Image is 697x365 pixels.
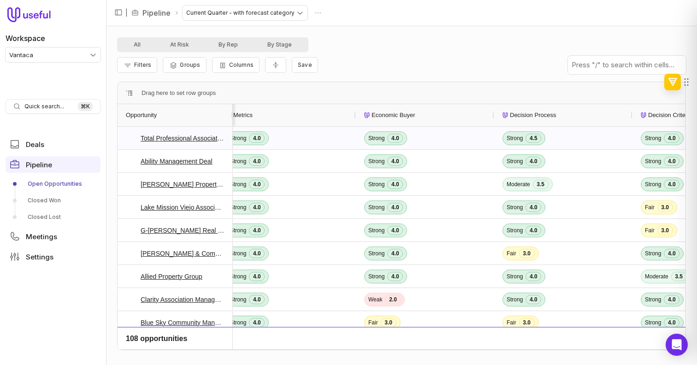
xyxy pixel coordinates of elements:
[645,158,661,165] span: Strong
[519,249,535,258] span: 3.0
[6,177,100,191] a: Open Opportunities
[230,227,246,234] span: Strong
[249,203,265,212] span: 4.0
[507,342,516,349] span: Fair
[226,104,348,126] div: Metrics
[249,134,265,143] span: 4.0
[368,181,384,188] span: Strong
[381,341,396,350] span: 3.0
[265,57,286,73] button: Collapse all rows
[141,271,202,282] a: Allied Property Group
[230,250,246,257] span: Strong
[249,295,265,304] span: 4.0
[141,317,224,328] a: Blue Sky Community Management, LLC Deal
[125,7,128,18] span: |
[381,318,396,327] span: 3.0
[645,227,655,234] span: Fair
[26,161,52,168] span: Pipeline
[229,61,254,68] span: Columns
[26,141,44,148] span: Deals
[368,296,382,303] span: Weak
[368,135,384,142] span: Strong
[385,295,401,304] span: 2.0
[368,204,384,211] span: Strong
[526,272,541,281] span: 4.0
[387,272,403,281] span: 4.0
[645,296,661,303] span: Strong
[368,319,378,326] span: Fair
[666,334,688,356] div: Open Intercom Messenger
[645,250,661,257] span: Strong
[387,249,403,258] span: 4.0
[526,295,541,304] span: 4.0
[142,88,216,99] div: Row Groups
[249,180,265,189] span: 4.0
[368,273,384,280] span: Strong
[664,134,679,143] span: 4.0
[298,61,312,68] span: Save
[155,39,204,50] button: At Risk
[249,157,265,166] span: 4.0
[230,135,246,142] span: Strong
[141,294,224,305] a: Clarity Association Management Services, Inc. Deal
[6,193,100,208] a: Closed Won
[387,203,403,212] span: 4.0
[507,296,523,303] span: Strong
[507,319,516,326] span: Fair
[230,181,246,188] span: Strong
[163,57,206,73] button: Group Pipeline
[507,135,523,142] span: Strong
[507,181,530,188] span: Moderate
[526,203,541,212] span: 4.0
[249,318,265,327] span: 4.0
[519,318,535,327] span: 3.0
[117,57,157,73] button: Filter Pipeline
[502,104,624,126] div: Decision Process
[212,57,260,73] button: Columns
[648,110,692,121] span: Decision Criteria
[126,110,157,121] span: Opportunity
[141,156,213,167] a: Ability Management Deal
[526,226,541,235] span: 4.0
[657,203,673,212] span: 3.0
[6,33,45,44] label: Workspace
[664,341,679,350] span: 4.0
[233,110,253,121] span: Metrics
[204,39,253,50] button: By Rep
[180,61,200,68] span: Groups
[292,57,318,73] button: Create a new saved view
[141,179,224,190] a: [PERSON_NAME] Property Management Deal
[141,248,224,259] a: [PERSON_NAME] & Company - New Deal
[26,253,53,260] span: Settings
[645,181,661,188] span: Strong
[664,295,679,304] span: 4.0
[6,210,100,224] a: Closed Lost
[368,227,384,234] span: Strong
[507,227,523,234] span: Strong
[141,202,224,213] a: Lake Mission Viejo Association Deal
[387,180,403,189] span: 4.0
[249,249,265,258] span: 4.0
[645,319,661,326] span: Strong
[387,157,403,166] span: 4.0
[249,226,265,235] span: 4.0
[6,156,100,173] a: Pipeline
[664,180,679,189] span: 4.0
[387,226,403,235] span: 4.0
[507,273,523,280] span: Strong
[78,102,93,111] kbd: ⌘ K
[526,134,541,143] span: 4.5
[230,296,246,303] span: Strong
[230,204,246,211] span: Strong
[657,226,673,235] span: 3.0
[568,56,686,74] input: Press "/" to search within cells...
[526,157,541,166] span: 4.0
[645,342,661,349] span: Strong
[664,157,679,166] span: 4.0
[230,319,246,326] span: Strong
[142,7,171,18] a: Pipeline
[533,180,549,189] span: 3.5
[141,133,224,144] a: Total Professional Association Management - New Deal
[141,340,221,351] a: Crescent Management Deal
[6,248,100,265] a: Settings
